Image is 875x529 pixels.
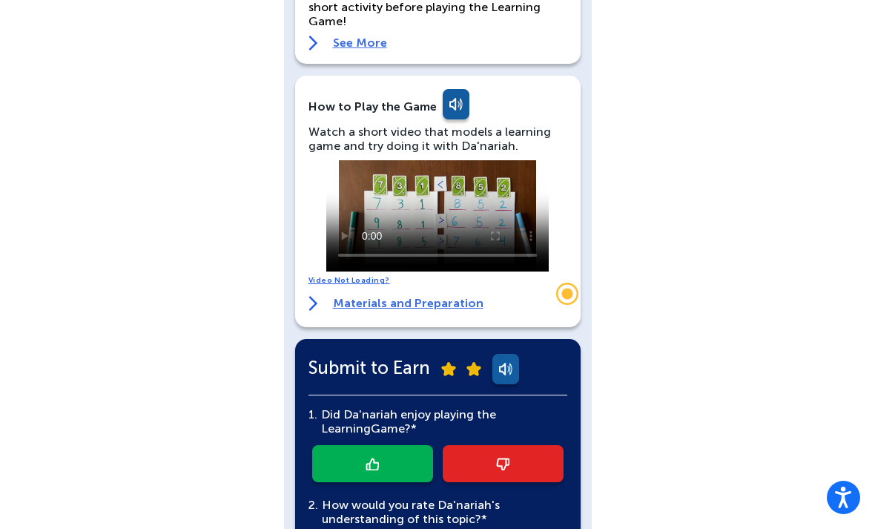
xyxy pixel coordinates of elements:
[496,458,509,470] img: thumb-down-icon.png
[308,36,567,50] a: See More
[308,99,437,114] div: How to Play the Game
[308,498,318,512] span: 2.
[552,279,582,309] div: Trigger Stonly widget
[371,421,417,436] span: Game?*
[308,296,318,311] img: right-arrow.svg
[308,296,483,311] a: Materials and Preparation
[308,361,430,375] span: Submit to Earn
[308,407,317,421] span: 1.
[441,362,456,376] img: submit-star.png
[308,125,567,153] div: Watch a short video that models a learning game and try doing it with Da'nariah.
[317,407,567,436] div: Did Da'nariah enjoy playing the Learning
[308,276,390,285] a: Video Not Loading?
[308,36,318,50] img: right-arrow.svg
[366,458,379,470] img: thumb-up-icon.png
[308,498,567,526] div: How would you rate Da'nariah's understanding of this topic?*
[466,362,481,376] img: submit-star.png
